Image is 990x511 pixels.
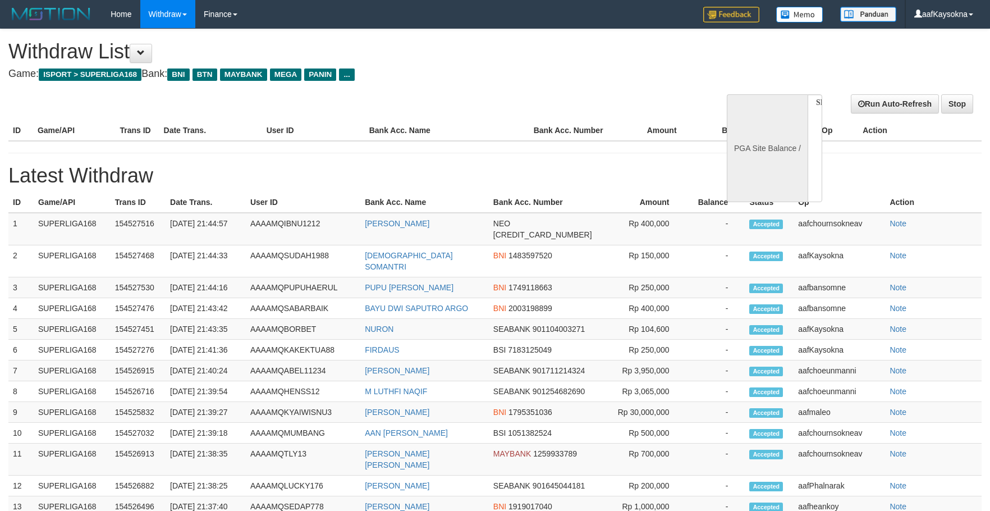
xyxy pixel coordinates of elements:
[166,298,246,319] td: [DATE] 21:43:42
[493,283,506,292] span: BNI
[365,283,453,292] a: PUPU [PERSON_NAME]
[794,340,885,361] td: aafKaysokna
[612,444,686,476] td: Rp 700,000
[508,428,552,437] span: 1051382524
[686,298,745,319] td: -
[794,402,885,423] td: aafmaleo
[493,345,506,354] span: BSI
[166,192,246,213] th: Date Trans.
[686,476,745,496] td: -
[529,120,611,141] th: Bank Acc. Number
[686,444,745,476] td: -
[686,361,745,381] td: -
[794,245,885,277] td: aafKaysokna
[34,340,111,361] td: SUPERLIGA168
[686,245,745,277] td: -
[365,481,429,490] a: [PERSON_NAME]
[533,366,585,375] span: 901711214324
[166,340,246,361] td: [DATE] 21:41:36
[890,283,906,292] a: Note
[339,69,354,81] span: ...
[749,450,783,459] span: Accepted
[246,319,360,340] td: AAAAMQBORBET
[890,449,906,458] a: Note
[851,94,939,113] a: Run Auto-Refresh
[111,423,166,444] td: 154527032
[111,444,166,476] td: 154526913
[111,213,166,245] td: 154527516
[246,381,360,402] td: AAAAMQHENSS12
[749,367,783,376] span: Accepted
[246,361,360,381] td: AAAAMQABEL11234
[246,277,360,298] td: AAAAMQPUPUHAERUL
[794,423,885,444] td: aafchournsokneav
[612,361,686,381] td: Rp 3,950,000
[34,402,111,423] td: SUPERLIGA168
[612,381,686,402] td: Rp 3,065,000
[220,69,267,81] span: MAYBANK
[612,319,686,340] td: Rp 104,600
[111,192,166,213] th: Trans ID
[8,340,34,361] td: 6
[776,7,823,22] img: Button%20Memo.svg
[365,502,429,511] a: [PERSON_NAME]
[8,69,649,80] h4: Game: Bank:
[166,245,246,277] td: [DATE] 21:44:33
[8,476,34,496] td: 12
[159,120,262,141] th: Date Trans.
[489,192,612,213] th: Bank Acc. Number
[365,120,529,141] th: Bank Acc. Name
[111,319,166,340] td: 154527451
[34,213,111,245] td: SUPERLIGA168
[890,387,906,396] a: Note
[166,319,246,340] td: [DATE] 21:43:35
[111,277,166,298] td: 154527530
[817,120,858,141] th: Op
[246,402,360,423] td: AAAAMQKYAIWISNU3
[115,120,159,141] th: Trans ID
[533,481,585,490] span: 901645044181
[890,304,906,313] a: Note
[8,444,34,476] td: 11
[493,428,506,437] span: BSI
[885,192,982,213] th: Action
[111,361,166,381] td: 154526915
[890,325,906,334] a: Note
[749,325,783,335] span: Accepted
[749,387,783,397] span: Accepted
[612,340,686,361] td: Rp 250,000
[166,213,246,245] td: [DATE] 21:44:57
[890,502,906,511] a: Note
[8,165,982,187] h1: Latest Withdraw
[612,277,686,298] td: Rp 250,000
[686,319,745,340] td: -
[246,192,360,213] th: User ID
[8,402,34,423] td: 9
[745,192,794,213] th: Status
[794,298,885,319] td: aafbansomne
[34,381,111,402] td: SUPERLIGA168
[493,449,531,458] span: MAYBANK
[8,192,34,213] th: ID
[365,387,427,396] a: M LUTHFI NAQIF
[686,402,745,423] td: -
[39,69,141,81] span: ISPORT > SUPERLIGA168
[493,481,530,490] span: SEABANK
[612,192,686,213] th: Amount
[8,40,649,63] h1: Withdraw List
[365,408,429,417] a: [PERSON_NAME]
[493,251,506,260] span: BNI
[34,423,111,444] td: SUPERLIGA168
[533,449,577,458] span: 1259933789
[111,245,166,277] td: 154527468
[533,325,585,334] span: 901104003271
[493,325,530,334] span: SEABANK
[612,213,686,245] td: Rp 400,000
[508,251,552,260] span: 1483597520
[703,7,759,22] img: Feedback.jpg
[34,361,111,381] td: SUPERLIGA168
[686,423,745,444] td: -
[508,408,552,417] span: 1795351036
[304,69,336,81] span: PANIN
[166,476,246,496] td: [DATE] 21:38:25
